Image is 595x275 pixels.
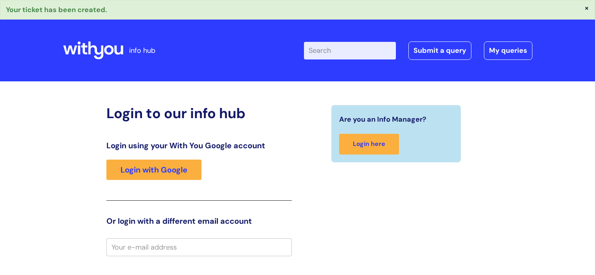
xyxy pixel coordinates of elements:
[408,41,471,59] a: Submit a query
[339,134,399,155] a: Login here
[484,41,532,59] a: My queries
[106,141,292,150] h3: Login using your With You Google account
[106,160,201,180] a: Login with Google
[339,113,426,126] span: Are you an Info Manager?
[584,4,589,11] button: ×
[304,42,396,59] input: Search
[106,238,292,256] input: Your e-mail address
[106,105,292,122] h2: Login to our info hub
[129,44,155,57] p: info hub
[106,216,292,226] h3: Or login with a different email account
